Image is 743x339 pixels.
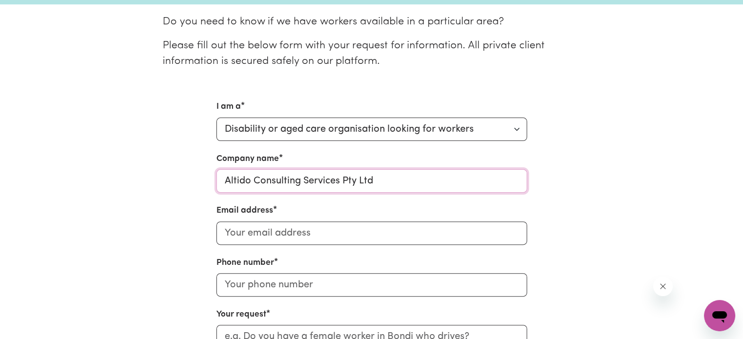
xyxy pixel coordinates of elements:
[163,38,581,70] p: Please fill out the below form with your request for information. All private client information ...
[216,169,527,193] input: Your company name
[216,153,279,165] label: Company name
[653,277,673,296] iframe: Close message
[704,300,735,331] iframe: Button to launch messaging window
[216,257,274,269] label: Phone number
[216,308,266,321] label: Your request
[6,7,59,15] span: Need any help?
[216,204,273,217] label: Email address
[216,273,527,297] input: Your phone number
[216,221,527,245] input: Your email address
[163,14,581,30] p: Do you need to know if we have workers available in a particular area?
[216,100,241,113] label: I am a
